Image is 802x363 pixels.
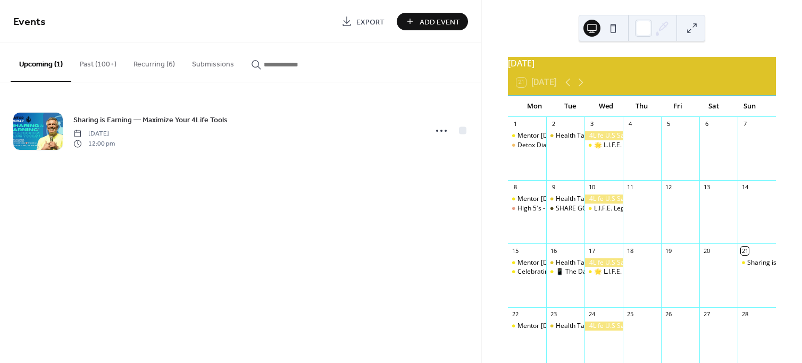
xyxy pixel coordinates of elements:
[584,204,623,213] div: L.I.F.E. Legacy Exchange : Leaders Inspiring Freedom and Excellence
[546,258,584,267] div: Health Talk Tuesday with Dr. Ojina
[664,247,672,255] div: 19
[508,322,546,331] div: Mentor Monday Global - Zoom and Live on our Private Facebook Group
[556,131,653,140] div: Health Talk [DATE] with Dr. Ojina
[549,247,557,255] div: 16
[664,183,672,191] div: 12
[556,258,653,267] div: Health Talk [DATE] with Dr. Ojina
[546,322,584,331] div: Health Talk Tuesday with Dr. Ojina
[588,247,596,255] div: 17
[588,183,596,191] div: 10
[508,267,546,276] div: Celebrating SEPT DETOX !!
[549,183,557,191] div: 9
[626,247,634,255] div: 18
[333,13,392,30] a: Export
[511,310,519,318] div: 22
[588,310,596,318] div: 24
[664,120,672,128] div: 5
[741,183,749,191] div: 14
[516,96,552,117] div: Mon
[517,267,596,276] div: Celebrating SEPT DETOX !!
[552,96,588,117] div: Tue
[125,43,183,81] button: Recurring (6)
[556,267,795,276] div: 📱 The Dark Side of Scroll: Understanding Doomscrolling and Its Impact on Youth
[13,12,46,32] span: Events
[517,322,724,331] div: Mentor [DATE] Global - Zoom and Live on our Private Facebook Group
[420,16,460,28] span: Add Event
[546,204,584,213] div: SHARE GOOD Health LIVE - Are You Hooked on the Screen? It's Time for a Digital Detox
[584,141,623,150] div: 🌟 L.I.F.E. Opportunity Exchange 🌟 ⬆️Learn • Inspire • Focus • Engage
[73,115,228,126] span: Sharing is Earning — Maximize Your 4Life Tools
[511,247,519,255] div: 15
[703,183,711,191] div: 13
[588,96,624,117] div: Wed
[626,120,634,128] div: 4
[517,195,724,204] div: Mentor [DATE] Global - Zoom and Live on our Private Facebook Group
[588,120,596,128] div: 3
[738,258,776,267] div: Sharing is Earning — Maximize Your 4Life Tools
[584,195,623,204] div: 4Life U.S Sales Team Facebook Live
[508,131,546,140] div: Mentor Monday Global - Zoom and Live on our Private Facebook Group
[511,120,519,128] div: 1
[183,43,243,81] button: Submissions
[584,258,623,267] div: 4Life U.S Sales Team Facebook Live
[660,96,696,117] div: Fri
[594,141,802,150] div: 🌟 L.I.F.E. Opportunity Exchange 🌟 ⬆️Learn • Inspire • Focus • Engage
[703,247,711,255] div: 20
[549,310,557,318] div: 23
[594,267,791,276] div: 🌟 L.I.F.E. LEGACY Exchange 🌟 ⬆️Learn • Inspire • Focus • Engage
[508,195,546,204] div: Mentor Monday Global - Zoom and Live on our Private Facebook Group
[664,310,672,318] div: 26
[626,310,634,318] div: 25
[626,183,634,191] div: 11
[546,195,584,204] div: Health Talk Tuesday with Dr. Ojina
[549,120,557,128] div: 2
[546,131,584,140] div: Health Talk Tuesday with Dr. Ojina
[556,322,653,331] div: Health Talk [DATE] with Dr. Ojina
[584,322,623,331] div: 4Life U.S Sales Team Facebook Live
[71,43,125,81] button: Past (100+)
[584,131,623,140] div: 4Life U.S Sales Team Facebook Live
[11,43,71,82] button: Upcoming (1)
[517,258,724,267] div: Mentor [DATE] Global - Zoom and Live on our Private Facebook Group
[508,204,546,213] div: High 5's - Weight
[517,131,724,140] div: Mentor [DATE] Global - Zoom and Live on our Private Facebook Group
[517,141,699,150] div: Detox Diaries With Dr. [PERSON_NAME] and [PERSON_NAME]
[73,139,115,148] span: 12:00 pm
[397,13,468,30] button: Add Event
[517,204,567,213] div: High 5's - Weight
[624,96,659,117] div: Thu
[696,96,731,117] div: Sat
[356,16,385,28] span: Export
[584,267,623,276] div: 🌟 L.I.F.E. LEGACY Exchange 🌟 ⬆️Learn • Inspire • Focus • Engage
[556,195,653,204] div: Health Talk [DATE] with Dr. Ojina
[703,310,711,318] div: 27
[741,247,749,255] div: 21
[508,258,546,267] div: Mentor Monday Global - Zoom and Live on our Private Facebook Group
[73,129,115,139] span: [DATE]
[508,141,546,150] div: Detox Diaries With Dr. Roni and Dodie
[732,96,767,117] div: Sun
[73,114,228,126] a: Sharing is Earning — Maximize Your 4Life Tools
[511,183,519,191] div: 8
[741,120,749,128] div: 7
[703,120,711,128] div: 6
[594,204,795,213] div: L.I.F.E. Legacy Exchange : Leaders Inspiring Freedom and Excellence
[546,267,584,276] div: 📱 The Dark Side of Scroll: Understanding Doomscrolling and Its Impact on Youth
[741,310,749,318] div: 28
[508,57,776,70] div: [DATE]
